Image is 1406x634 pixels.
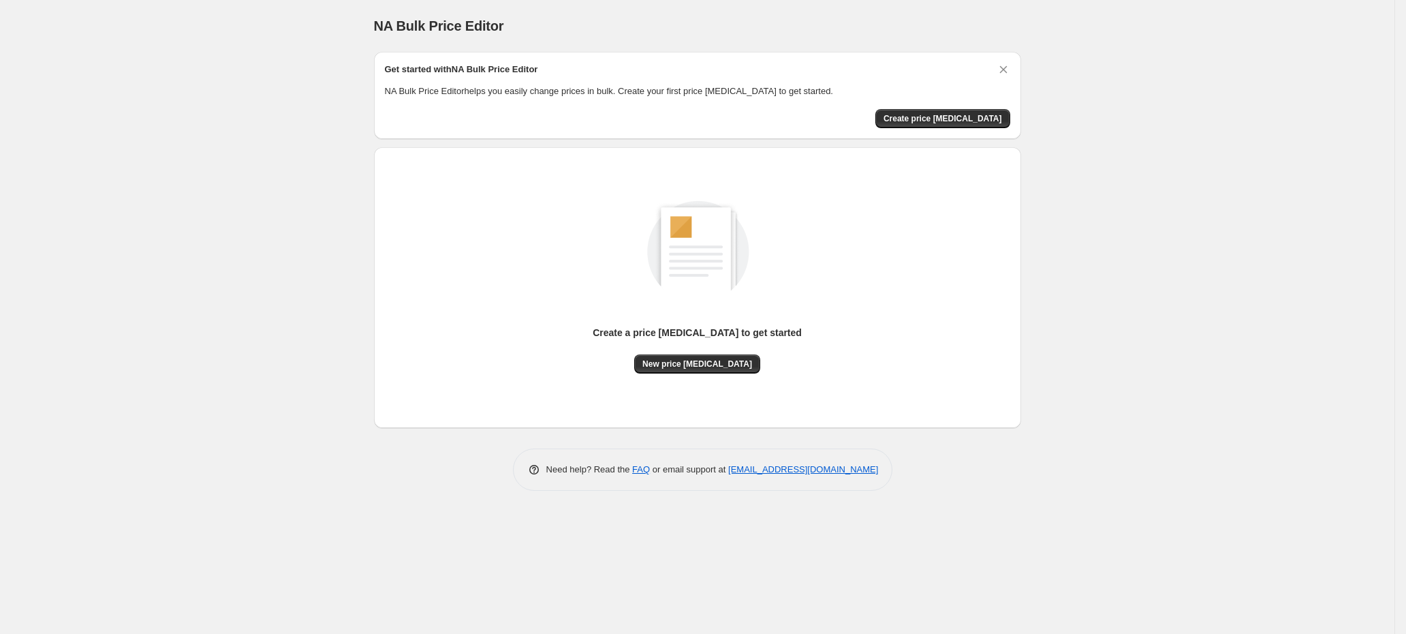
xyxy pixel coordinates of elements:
[374,18,504,33] span: NA Bulk Price Editor
[634,354,760,374] button: New price [MEDICAL_DATA]
[875,109,1010,128] button: Create price change job
[593,326,802,339] p: Create a price [MEDICAL_DATA] to get started
[884,113,1002,124] span: Create price [MEDICAL_DATA]
[997,63,1010,76] button: Dismiss card
[728,464,878,474] a: [EMAIL_ADDRESS][DOMAIN_NAME]
[385,85,1010,98] p: NA Bulk Price Editor helps you easily change prices in bulk. Create your first price [MEDICAL_DAT...
[642,359,752,369] span: New price [MEDICAL_DATA]
[546,464,633,474] span: Need help? Read the
[632,464,650,474] a: FAQ
[385,63,538,76] h2: Get started with NA Bulk Price Editor
[650,464,728,474] span: or email support at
